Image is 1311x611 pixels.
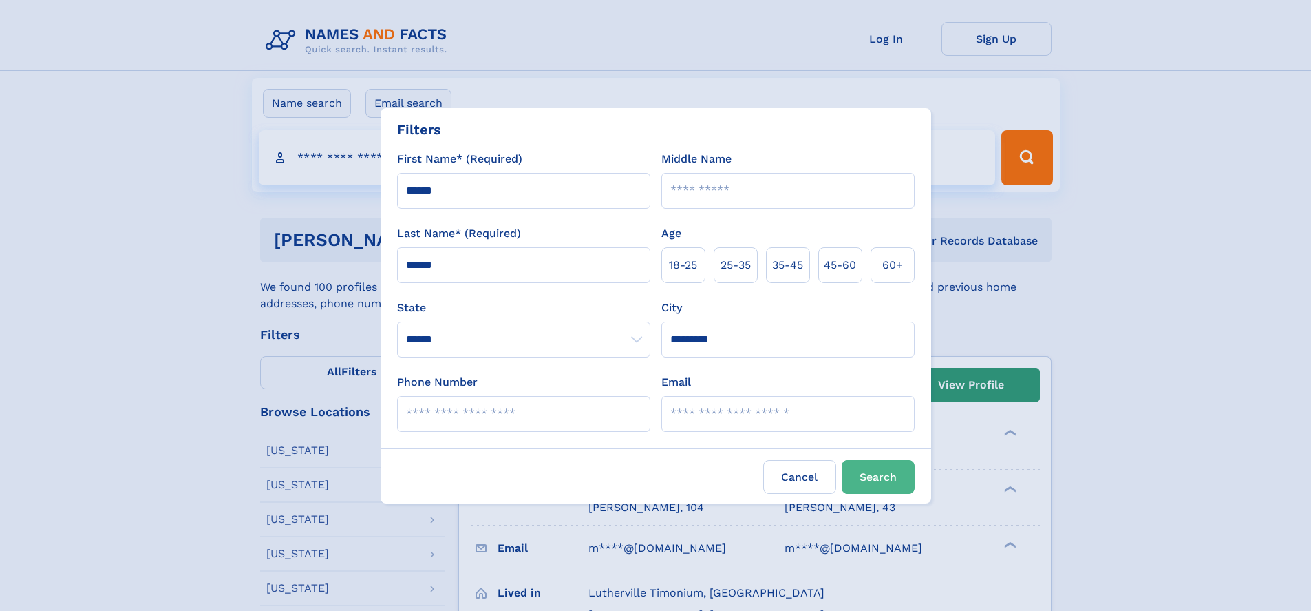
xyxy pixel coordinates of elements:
[721,257,751,273] span: 25‑35
[661,151,732,167] label: Middle Name
[669,257,697,273] span: 18‑25
[882,257,903,273] span: 60+
[397,300,650,316] label: State
[661,225,681,242] label: Age
[842,460,915,494] button: Search
[397,119,441,140] div: Filters
[397,225,521,242] label: Last Name* (Required)
[397,151,522,167] label: First Name* (Required)
[661,374,691,391] label: Email
[763,460,836,494] label: Cancel
[397,374,478,391] label: Phone Number
[772,257,803,273] span: 35‑45
[661,300,682,316] label: City
[824,257,856,273] span: 45‑60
